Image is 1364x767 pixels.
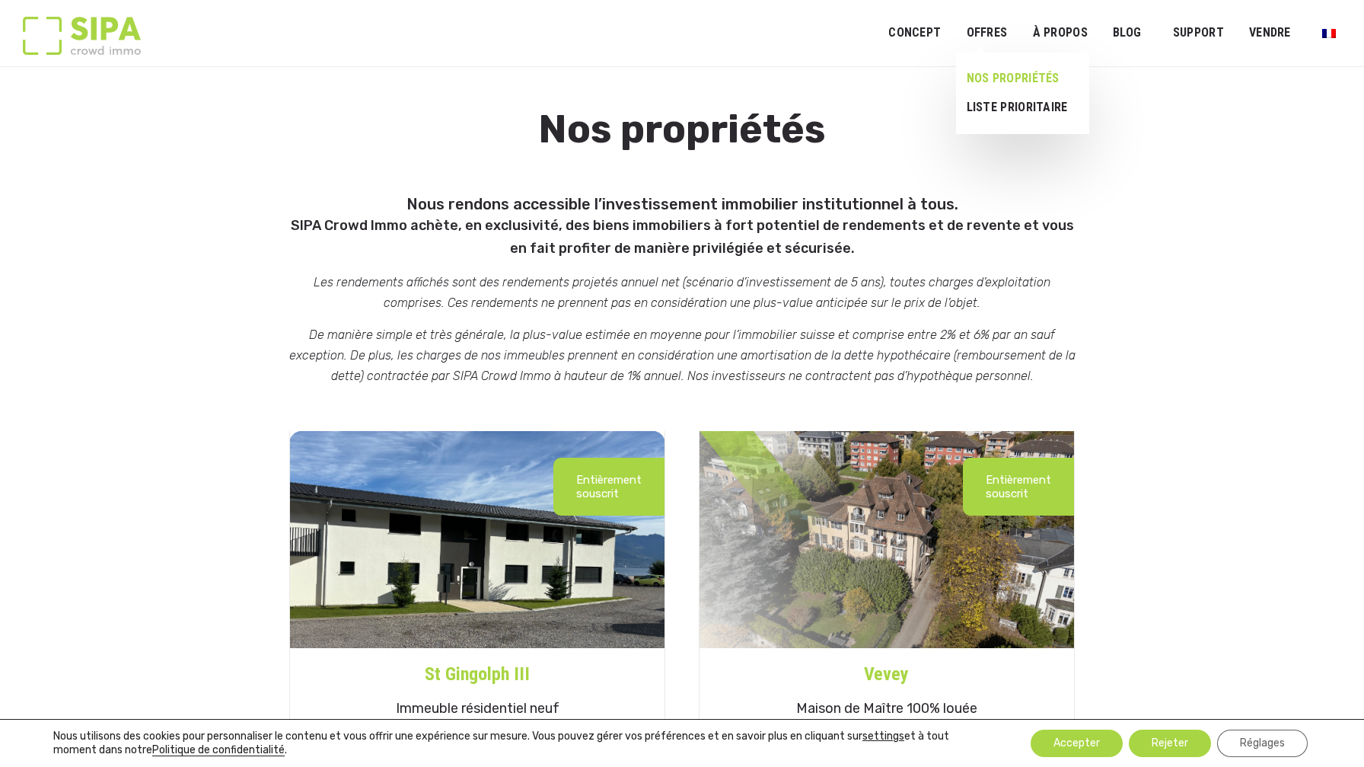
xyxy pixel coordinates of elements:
em: De manière simple et très générale, la plus-value estimée en moyenne pour l’immobilier suisse et ... [289,328,1076,383]
a: VENDRE [1239,16,1301,50]
a: Vevey [700,648,1074,688]
h5: Nous rendons accessible l’investissement immobilier institutionnel à tous. [282,188,1082,260]
a: Politique de confidentialité [152,743,285,756]
a: St Gingolph III [290,648,664,688]
img: st-gin-iii [290,431,664,648]
a: Passer à [1312,18,1346,47]
a: SUPPORT [1163,16,1234,50]
em: Les rendements affichés sont des rendements projetés annuel net (scénario d’investissement de 5 a... [314,275,1050,310]
p: Entièrement souscrit [986,473,1051,500]
a: OFFRES [956,16,1017,50]
p: Nous utilisons des cookies pour personnaliser le contenu et vous offrir une expérience sur mesure... [53,730,986,757]
button: Rejeter [1129,730,1211,757]
button: Réglages [1217,730,1308,757]
a: LISTE PRIORITAIRE [956,93,1077,122]
h5: Maison de Maître 100% louée [700,688,1074,736]
img: Français [1322,29,1336,38]
p: Entièrement souscrit [576,473,642,500]
a: Concept [878,16,951,50]
a: NOS PROPRIÉTÉS [956,64,1077,93]
nav: Menu principal [888,14,1341,52]
a: À PROPOS [1022,16,1098,50]
button: Accepter [1031,730,1123,757]
img: Logo [23,17,141,55]
h1: Nos propriétés [282,108,1082,187]
a: Blog [1103,16,1152,50]
h5: Immeuble résidentiel neuf [290,688,664,736]
p: SIPA Crowd Immo achète, en exclusivité, des biens immobiliers à fort potentiel de rendements et d... [282,214,1082,260]
button: settings [862,730,904,743]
